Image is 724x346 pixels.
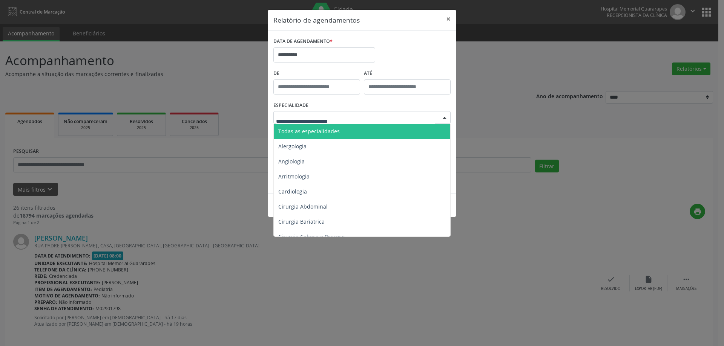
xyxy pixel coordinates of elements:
[364,68,451,79] label: ATÉ
[278,128,340,135] span: Todas as especialidades
[278,143,307,150] span: Alergologia
[273,68,360,79] label: De
[278,173,310,180] span: Arritmologia
[278,158,305,165] span: Angiologia
[278,218,325,225] span: Cirurgia Bariatrica
[278,203,328,210] span: Cirurgia Abdominal
[278,188,307,195] span: Cardiologia
[441,10,456,28] button: Close
[273,15,360,25] h5: Relatório de agendamentos
[273,100,308,111] label: ESPECIALIDADE
[273,36,333,47] label: DATA DE AGENDAMENTO
[278,233,345,240] span: Cirurgia Cabeça e Pescoço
